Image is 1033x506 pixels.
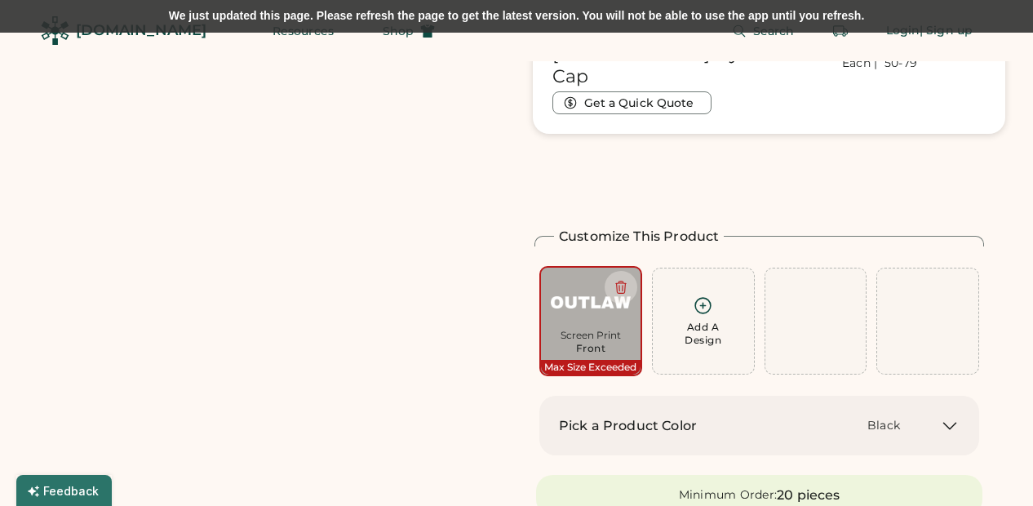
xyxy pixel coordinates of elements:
[559,227,719,246] h2: Customize This Product
[605,271,637,304] button: Delete this decoration.
[576,342,606,355] div: Front
[383,25,414,37] span: Shop
[685,321,721,347] div: Add A Design
[551,277,631,327] img: OUTLAW.pdf
[551,329,631,342] div: Screen Print
[955,433,1026,503] iframe: Front Chat
[679,487,778,504] div: Minimum Order:
[842,55,917,72] div: Each | 50-79
[541,360,641,375] div: Max Size Exceeded
[552,91,712,114] button: Get a Quick Quote
[559,416,697,436] h2: Pick a Product Color
[777,486,840,505] div: 20 pieces
[867,418,900,434] div: Black
[753,25,795,37] span: Search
